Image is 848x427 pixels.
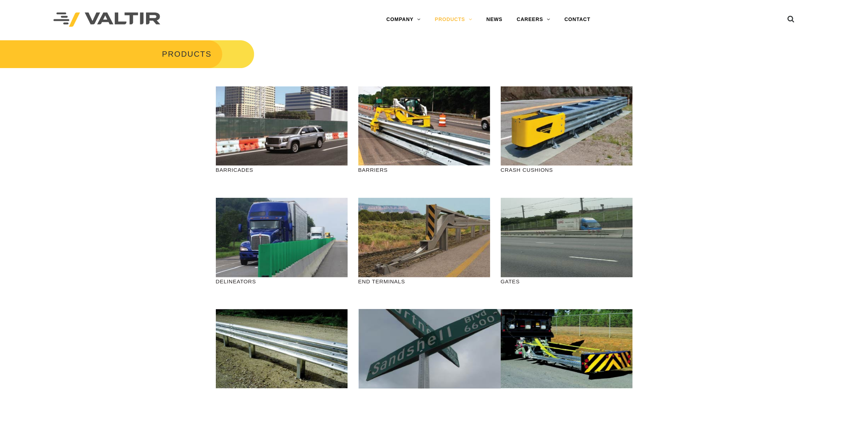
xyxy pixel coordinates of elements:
p: CRASH CUSHIONS [501,166,633,174]
a: NEWS [479,12,510,27]
p: DELINEATORS [216,277,348,285]
p: BARRIERS [358,166,490,174]
a: COMPANY [379,12,428,27]
a: CAREERS [510,12,557,27]
img: Valtir [53,12,160,27]
p: GATES [501,277,633,285]
p: END TERMINALS [358,277,490,285]
a: PRODUCTS [428,12,479,27]
p: BARRICADES [216,166,348,174]
a: CONTACT [557,12,598,27]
